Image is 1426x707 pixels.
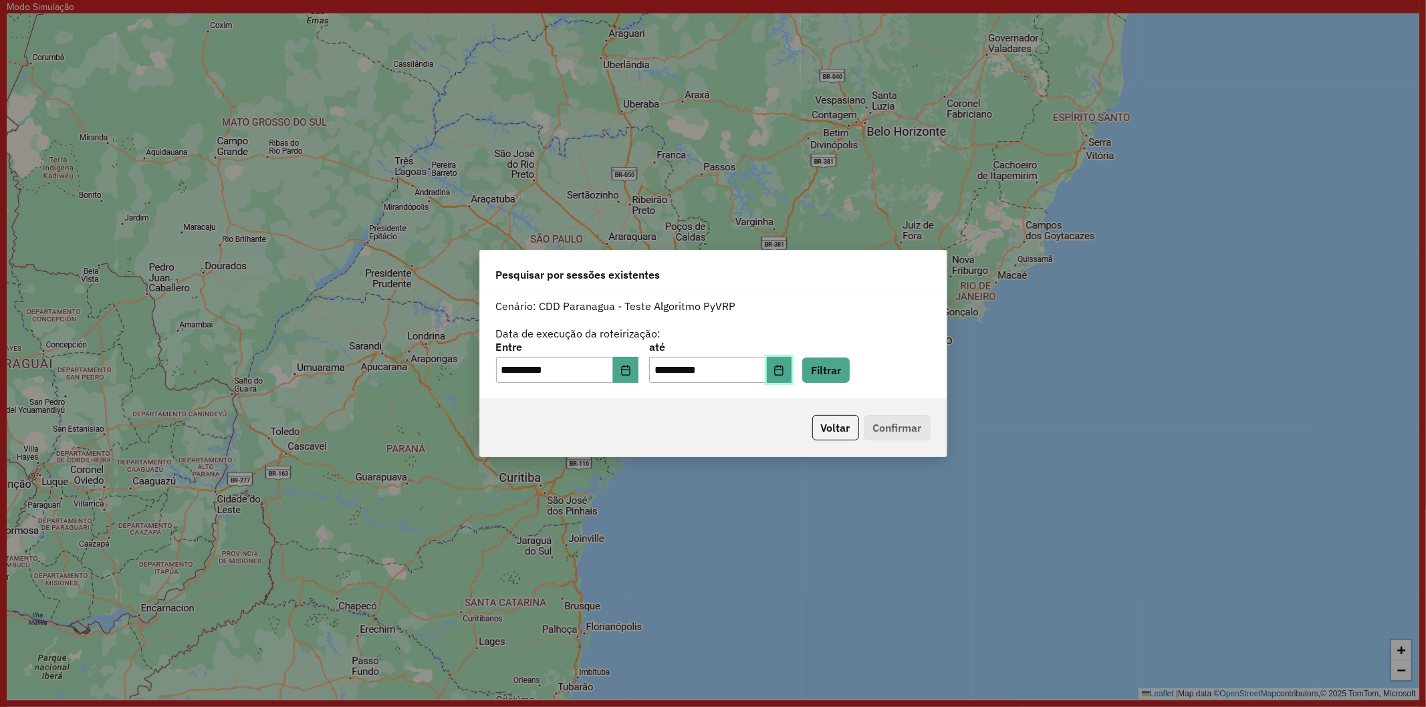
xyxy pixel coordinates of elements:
button: Filtrar [802,358,850,383]
button: Choose Date [767,357,792,384]
button: Choose Date [613,357,638,384]
label: Cenário: CDD Paranagua - Teste Algoritmo PyVRP [496,298,736,314]
button: Voltar [812,415,859,440]
label: Data de execução da roteirização: [496,325,661,341]
label: Entre [496,339,638,355]
label: até [649,339,792,355]
span: Pesquisar por sessões existentes [496,267,661,283]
